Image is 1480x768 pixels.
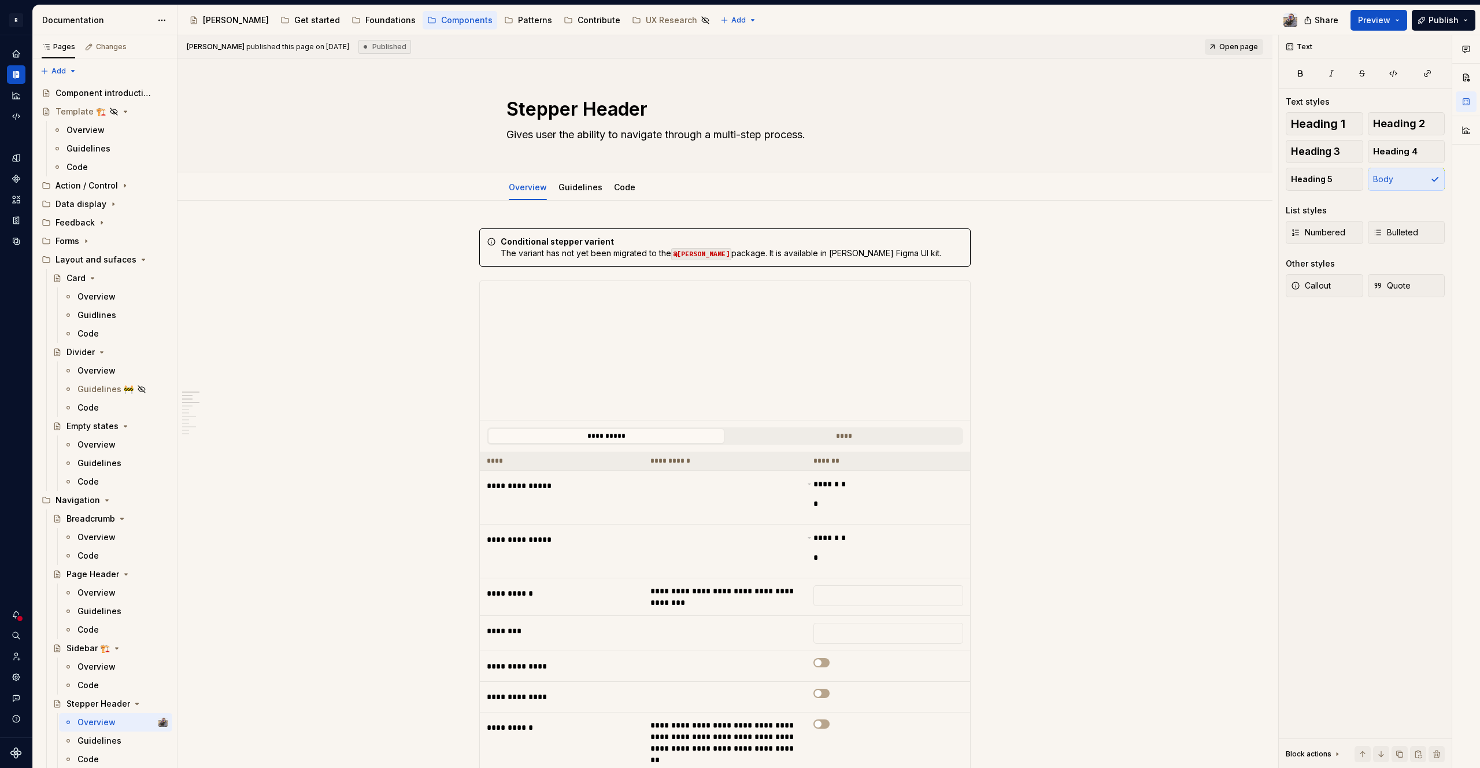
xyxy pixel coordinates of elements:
button: Add [717,12,760,28]
div: Forms [37,232,172,250]
a: Code [614,182,635,192]
a: Overview [48,121,172,139]
span: Callout [1291,280,1331,291]
div: Breadcrumb [66,513,115,525]
a: Divider [48,343,172,361]
button: Add [37,63,80,79]
svg: Supernova Logo [10,747,22,759]
div: Code [77,550,99,562]
div: Navigation [55,494,100,506]
div: Published [358,40,411,54]
button: Heading 3 [1286,140,1363,163]
span: Heading 4 [1373,146,1418,157]
a: Overview [59,528,172,547]
a: Code [59,398,172,417]
a: Guidlines [59,306,172,324]
div: Overview [77,365,116,376]
div: Feedback [37,213,172,232]
a: Code [48,158,172,176]
button: Heading 1 [1286,112,1363,135]
a: Overview [59,287,172,306]
div: R [9,13,23,27]
a: Code [59,472,172,491]
div: Forms [55,235,79,247]
div: Divider [66,346,95,358]
div: Overview [504,175,552,199]
a: Guidelines 🚧 [59,380,172,398]
a: Open page [1205,39,1263,55]
span: Add [51,67,66,76]
div: Design tokens [7,149,25,167]
div: Patterns [518,14,552,26]
div: Overview [77,587,116,599]
span: published this page on [DATE] [187,42,349,51]
button: Publish [1412,10,1475,31]
div: Storybook stories [7,211,25,230]
div: Code [77,476,99,488]
span: Quote [1373,280,1411,291]
div: Page tree [184,9,715,32]
span: Heading 1 [1291,118,1345,130]
a: Components [423,11,497,29]
code: @[PERSON_NAME] [671,248,731,260]
div: Block actions [1286,749,1331,759]
a: Component introduction [37,84,172,102]
div: Stepper Header [66,698,130,710]
a: Overview [59,435,172,454]
div: Invite team [7,647,25,666]
div: Guidelines [554,175,607,199]
button: Search ⌘K [7,626,25,645]
div: Other styles [1286,258,1335,269]
div: Navigation [37,491,172,509]
a: Overview [59,658,172,676]
button: Contact support [7,689,25,707]
button: Heading 4 [1368,140,1445,163]
div: List styles [1286,205,1327,216]
button: Bulleted [1368,221,1445,244]
span: Bulleted [1373,227,1418,238]
a: Card [48,269,172,287]
div: Template 🏗️ [55,106,106,117]
span: Add [731,16,746,25]
a: Code [59,676,172,695]
div: Code [77,328,99,339]
button: Heading 5 [1286,168,1363,191]
a: Data sources [7,232,25,250]
div: Page Header [66,568,119,580]
span: Heading 5 [1291,173,1333,185]
button: Preview [1350,10,1407,31]
span: Share [1315,14,1338,26]
a: Documentation [7,65,25,84]
div: Layout and sufaces [55,254,136,265]
div: Code [77,680,99,691]
div: Overview [77,291,116,302]
a: [PERSON_NAME] [184,11,273,29]
a: Page Header [48,565,172,584]
a: Assets [7,190,25,209]
div: Components [441,14,493,26]
div: Settings [7,668,25,686]
a: Contribute [559,11,625,29]
div: Code automation [7,107,25,125]
div: Overview [66,124,105,136]
button: R [2,8,30,32]
img: Ian [158,718,168,727]
a: Overview [59,584,172,602]
div: Block actions [1286,746,1342,762]
button: Share [1298,10,1346,31]
a: Sidebar 🏗️ [48,639,172,658]
div: Changes [96,42,127,51]
div: Component introduction [55,87,151,99]
a: Template 🏗️ [37,102,172,121]
div: Contribute [578,14,620,26]
div: Code [77,754,99,765]
a: Overview [509,182,547,192]
span: [PERSON_NAME] [187,42,245,51]
a: Components [7,169,25,188]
